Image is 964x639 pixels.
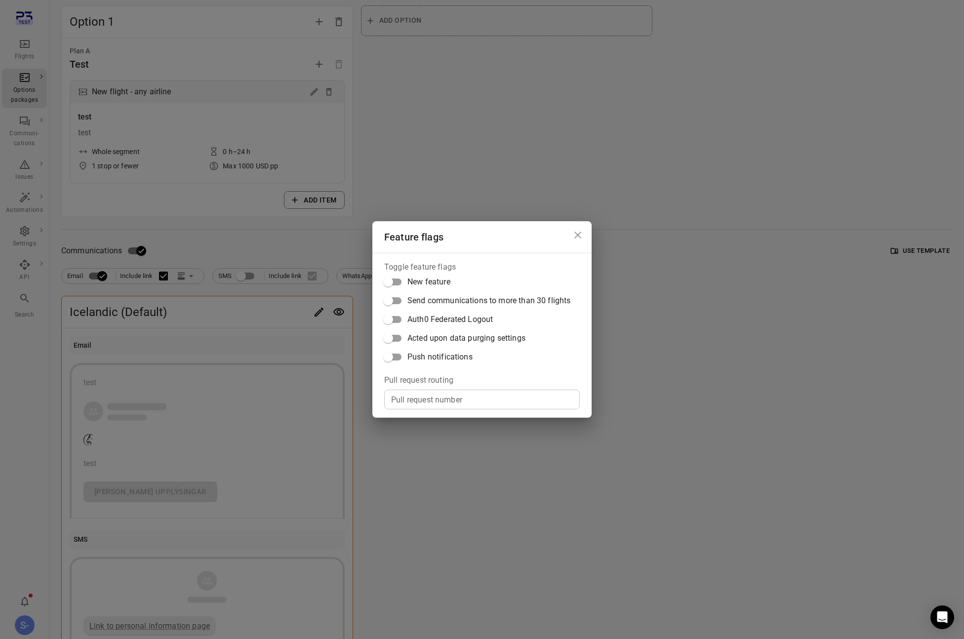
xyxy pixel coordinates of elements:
span: Send communications to more than 30 flights [407,295,570,307]
h2: Feature flags [372,221,592,253]
div: Open Intercom Messenger [930,605,954,629]
button: Close dialog [568,225,588,245]
legend: Toggle feature flags [384,261,456,273]
legend: Pull request routing [384,374,453,386]
span: Push notifications [407,351,473,363]
span: Auth0 Federated Logout [407,314,493,325]
span: Acted upon data purging settings [407,332,525,344]
span: New feature [407,276,450,288]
